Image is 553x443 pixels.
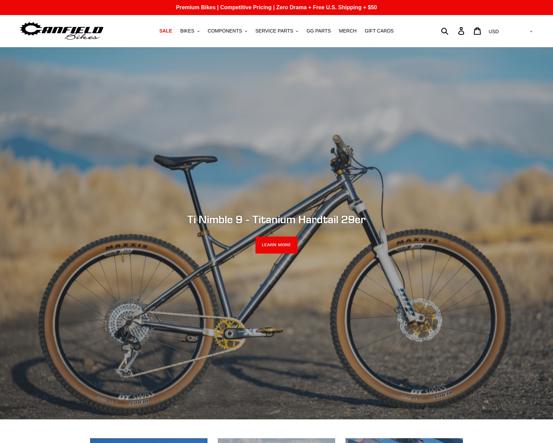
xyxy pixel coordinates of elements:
[19,20,104,42] img: Canfield Bikes
[156,26,175,36] a: SALE
[336,26,360,36] a: MERCH
[365,28,394,34] span: GIFT CARDS
[252,26,302,36] button: SERVICE PARTS
[180,28,194,34] span: BIKES
[204,26,251,36] button: COMPONENTS
[90,213,463,226] h2: Ti Nimble 9 - Titanium Hardtail 29er
[445,23,462,38] input: Search
[339,28,356,34] span: MERCH
[255,28,293,34] span: SERVICE PARTS
[306,28,331,34] span: GG PARTS
[177,26,203,36] button: BIKES
[361,26,397,36] a: GIFT CARDS
[303,26,334,36] a: GG PARTS
[255,237,298,254] a: LEARN MORE
[159,28,172,34] span: SALE
[208,28,242,34] span: COMPONENTS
